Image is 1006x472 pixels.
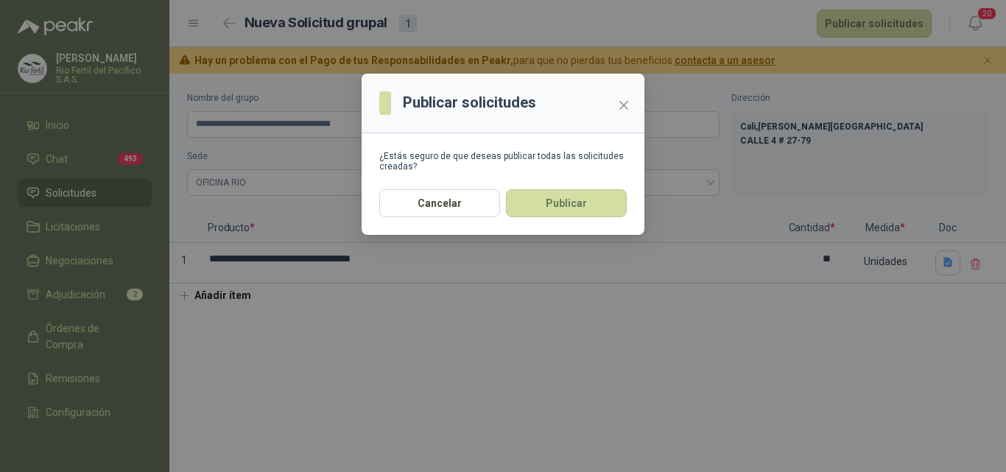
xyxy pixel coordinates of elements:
span: close [618,99,630,111]
h3: Publicar solicitudes [403,91,536,114]
button: Cancelar [379,189,500,217]
button: Publicar [506,189,627,217]
button: Close [612,94,636,117]
div: ¿Estás seguro de que deseas publicar todas las solicitudes creadas? [379,151,627,172]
